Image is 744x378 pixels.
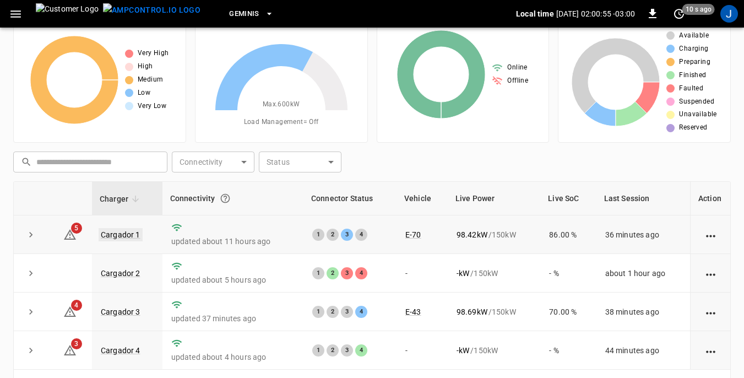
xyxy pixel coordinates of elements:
p: [DATE] 02:00:55 -03:00 [556,8,635,19]
span: Offline [507,75,528,87]
td: - [397,331,448,370]
div: 2 [327,229,339,241]
th: Live SoC [540,182,596,215]
td: 36 minutes ago [596,215,690,254]
div: action cell options [704,306,718,317]
button: expand row [23,342,39,359]
div: 4 [355,229,367,241]
p: 98.69 kW [457,306,487,317]
p: updated 37 minutes ago [171,313,295,324]
div: 1 [312,344,324,357]
p: updated about 4 hours ago [171,352,295,363]
td: 38 minutes ago [596,293,690,331]
div: / 150 kW [457,229,532,240]
div: 1 [312,267,324,279]
a: 4 [63,307,77,316]
button: Connection between the charger and our software. [215,188,235,208]
a: Cargador 4 [101,346,140,355]
td: 86.00 % [540,215,596,254]
span: Low [138,88,150,99]
button: set refresh interval [670,5,688,23]
span: Preparing [679,57,710,68]
th: Connector Status [303,182,397,215]
button: expand row [23,265,39,282]
div: 2 [327,306,339,318]
td: 44 minutes ago [596,331,690,370]
span: 10 s ago [682,4,715,15]
span: Available [679,30,709,41]
th: Action [690,182,730,215]
div: 2 [327,267,339,279]
th: Last Session [596,182,690,215]
span: Geminis [229,8,259,20]
a: Cargador 1 [99,228,143,241]
a: 5 [63,229,77,238]
div: 2 [327,344,339,357]
div: 1 [312,306,324,318]
button: Geminis [225,3,278,25]
a: E-70 [405,230,421,239]
div: 4 [355,267,367,279]
div: action cell options [704,268,718,279]
div: / 150 kW [457,345,532,356]
span: Faulted [679,83,703,94]
a: 3 [63,345,77,354]
th: Vehicle [397,182,448,215]
img: ampcontrol.io logo [103,3,200,17]
span: 3 [71,338,82,349]
div: 3 [341,267,353,279]
span: Max. 600 kW [263,99,300,110]
td: about 1 hour ago [596,254,690,293]
div: 4 [355,306,367,318]
span: Very Low [138,101,166,112]
p: updated about 11 hours ago [171,236,295,247]
button: expand row [23,226,39,243]
span: Charger [100,192,143,206]
td: - % [540,254,596,293]
div: 3 [341,344,353,357]
p: 98.42 kW [457,229,487,240]
span: Reserved [679,122,707,133]
span: Online [507,62,527,73]
span: Suspended [679,96,714,107]
span: Finished [679,70,706,81]
p: Local time [516,8,554,19]
p: - kW [457,268,469,279]
span: High [138,61,153,72]
div: 3 [341,229,353,241]
td: - % [540,331,596,370]
span: Very High [138,48,169,59]
td: 70.00 % [540,293,596,331]
div: action cell options [704,345,718,356]
a: Cargador 2 [101,269,140,278]
div: 4 [355,344,367,357]
div: Connectivity [170,188,296,208]
div: action cell options [704,229,718,240]
div: 3 [341,306,353,318]
span: Unavailable [679,109,716,120]
th: Live Power [448,182,541,215]
a: E-43 [405,307,421,316]
div: profile-icon [720,5,738,23]
span: 4 [71,300,82,311]
a: Cargador 3 [101,307,140,316]
span: Charging [679,44,708,55]
div: / 150 kW [457,268,532,279]
button: expand row [23,304,39,320]
img: Customer Logo [36,3,99,24]
p: updated about 5 hours ago [171,274,295,285]
div: / 150 kW [457,306,532,317]
span: Load Management = Off [244,117,319,128]
span: Medium [138,74,163,85]
span: 5 [71,223,82,234]
div: 1 [312,229,324,241]
td: - [397,254,448,293]
p: - kW [457,345,469,356]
